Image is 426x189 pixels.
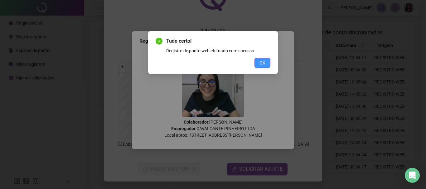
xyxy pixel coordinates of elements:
[166,37,270,45] span: Tudo certo!
[405,168,420,183] div: Open Intercom Messenger
[259,59,265,66] span: OK
[254,58,270,68] button: OK
[166,47,270,54] div: Registro de ponto web efetuado com sucesso.
[156,38,162,45] span: check-circle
